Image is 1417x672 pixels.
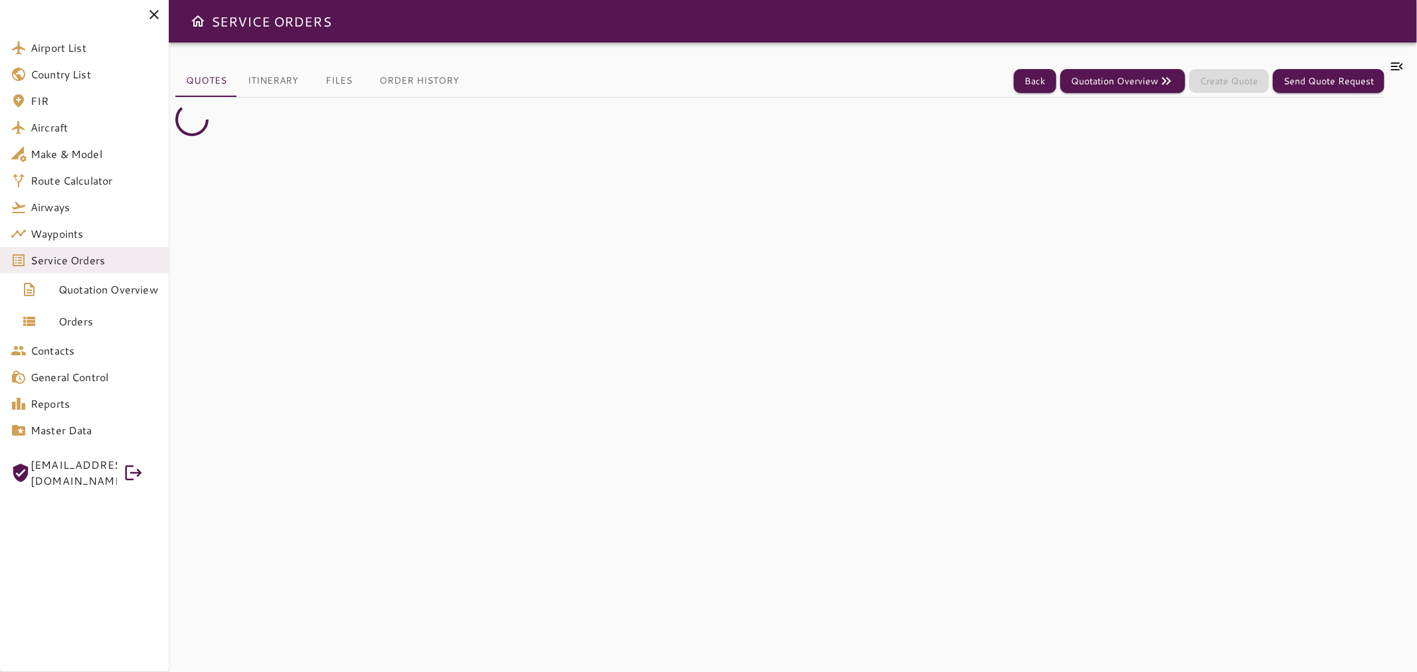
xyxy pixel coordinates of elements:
[58,313,158,329] span: Orders
[31,369,158,385] span: General Control
[31,457,117,489] span: [EMAIL_ADDRESS][DOMAIN_NAME]
[175,65,470,97] div: basic tabs example
[1060,69,1185,94] button: Quotation Overview
[31,396,158,412] span: Reports
[309,65,369,97] button: Files
[237,65,309,97] button: Itinerary
[31,173,158,189] span: Route Calculator
[1014,69,1056,94] button: Back
[185,8,211,35] button: Open drawer
[31,343,158,359] span: Contacts
[31,40,158,56] span: Airport List
[211,11,331,32] h6: SERVICE ORDERS
[31,146,158,162] span: Make & Model
[31,422,158,438] span: Master Data
[31,93,158,109] span: FIR
[1273,69,1384,94] button: Send Quote Request
[31,252,158,268] span: Service Orders
[369,65,470,97] button: Order History
[31,226,158,242] span: Waypoints
[31,120,158,135] span: Aircraft
[31,199,158,215] span: Airways
[175,65,237,97] button: Quotes
[31,66,158,82] span: Country List
[58,282,158,297] span: Quotation Overview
